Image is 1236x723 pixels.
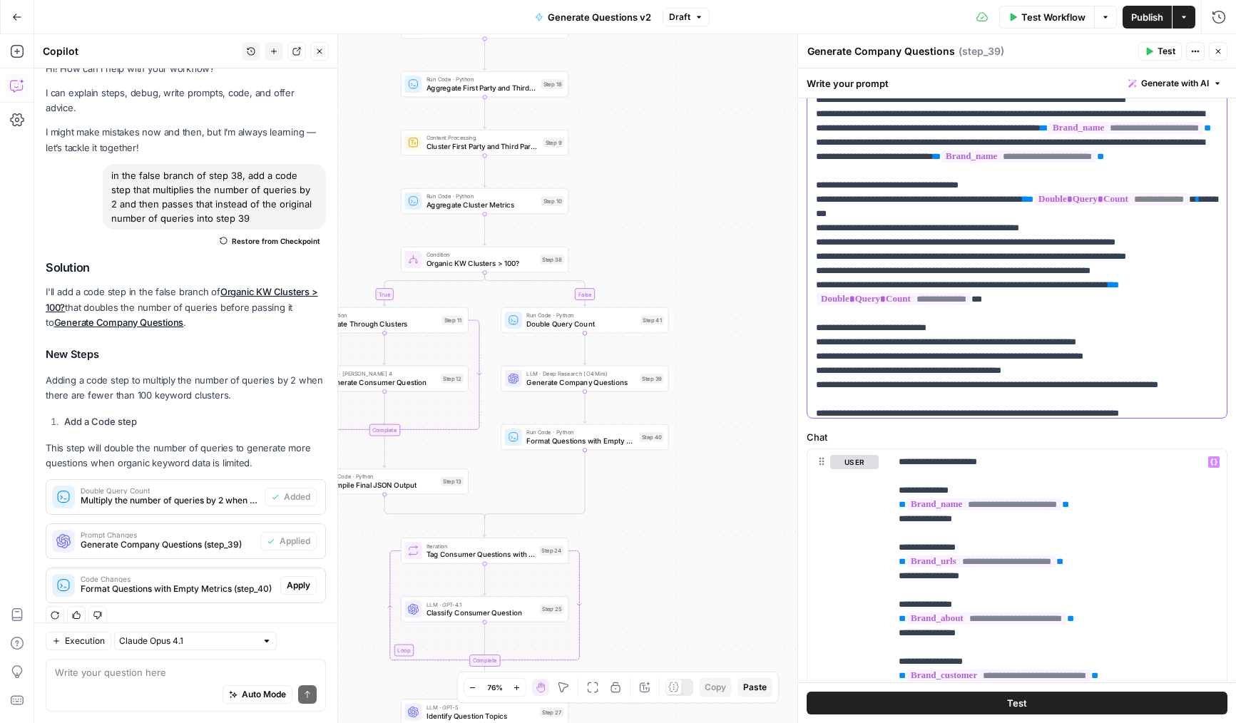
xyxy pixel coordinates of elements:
button: Applied [260,532,317,550]
div: Step 12 [441,374,464,384]
div: Step 9 [543,138,564,148]
span: Format Questions with Empty Metrics (step_40) [81,583,275,595]
img: 14hgftugzlhicq6oh3k7w4rc46c1 [408,137,419,148]
span: Double Query Count [81,487,259,494]
span: Filter Out Third Party Brands from Keywords [427,24,537,35]
strong: Add a Code step [64,416,137,427]
span: Generate Company Questions [526,377,635,388]
div: Step 24 [539,546,563,556]
span: Draft [669,11,690,24]
g: Edge from step_17 to step_18 [483,39,486,70]
span: Execution [65,635,105,647]
button: Paste [737,678,772,697]
div: Complete [469,655,500,667]
span: Iteration [427,541,536,550]
button: Auto Mode [223,685,292,704]
g: Edge from step_13 to step_38-conditional-end [384,494,484,519]
a: Generate Company Questions [54,317,184,328]
div: Run Code · PythonDouble Query CountStep 41 [501,307,668,333]
span: Aggregate First Party and Third Party Keywords [427,83,537,93]
button: Apply [280,576,317,595]
span: Multiply the number of queries by 2 when organic keyword clusters are less than 100 [81,494,259,507]
span: Content Processing [427,133,539,142]
span: Test [1007,696,1027,710]
span: Generate with AI [1141,77,1209,90]
div: Run Code · PythonCompile Final JSON OutputStep 13 [301,468,469,494]
div: LLM · GPT-4.1Classify Consumer QuestionStep 25 [401,596,568,622]
span: LLM · GPT-4.1 [427,600,536,608]
g: Edge from step_40 to step_38-conditional-end [485,450,585,519]
span: 76% [487,682,503,693]
div: Step 13 [441,476,464,486]
span: ( step_39 ) [959,44,1004,58]
div: Content ProcessingCluster First Party and Third Party KeywordsStep 9 [401,130,568,155]
button: Test Workflow [999,6,1094,29]
div: Complete [369,424,400,436]
p: Adding a code step to multiply the number of queries by 2 when there are fewer than 100 keyword c... [46,373,326,403]
span: Code Changes [81,575,275,583]
g: Edge from step_41 to step_39 [583,333,587,364]
div: Step 10 [541,196,564,206]
g: Edge from step_38 to step_11 [383,272,485,306]
span: Generate Company Questions (step_39) [81,538,255,551]
div: Step 18 [541,79,564,89]
span: LLM · GPT-5 [427,703,536,712]
div: Step 39 [640,374,663,384]
p: This step will double the number of queries to generate more questions when organic keyword data ... [46,441,326,471]
h3: New Steps [46,345,326,364]
span: Condition [427,250,536,259]
span: Prompt Changes [81,531,255,538]
span: Tag Consumer Questions with Attributes [427,549,536,560]
g: Edge from step_11-iteration-end to step_13 [383,436,387,467]
span: Copy [705,681,726,694]
div: Write your prompt [798,68,1236,98]
button: Draft [663,8,710,26]
span: Auto Mode [242,688,286,701]
span: Identify Question Topics [427,710,536,721]
div: LoopIterationIterate Through ClustersStep 11 [301,307,469,333]
p: Hi! How can I help with your workflow? [46,61,326,76]
button: Generate with AI [1123,74,1227,93]
button: Restore from Checkpoint [214,232,326,250]
span: Added [284,491,310,503]
p: I might make mistakes now and then, but I’m always learning — let’s tackle it together! [46,125,326,155]
span: Generate Consumer Question [326,377,436,388]
button: Execution [46,632,111,650]
g: Edge from step_18 to step_9 [483,97,486,128]
div: Complete [401,655,568,667]
div: Filter Out Third Party Brands from Keywords [401,13,568,39]
div: ConditionOrganic KW Clusters > 100?Step 38 [401,247,568,272]
span: Applied [280,535,310,548]
input: Claude Opus 4.1 [119,634,256,648]
span: Double Query Count [526,319,636,329]
div: Copilot [43,44,238,58]
button: Publish [1123,6,1172,29]
g: Edge from step_11 to step_12 [383,333,387,364]
div: Run Code · PythonAggregate Cluster MetricsStep 10 [401,188,568,214]
p: I'll add a code step in the false branch of that doubles the number of queries before passing it ... [46,284,326,329]
span: Run Code · Python [326,472,436,481]
span: Compile Final JSON Output [326,480,436,491]
span: Test [1158,45,1175,58]
div: LLM · Deep Research (O4 Mini)Generate Company QuestionsStep 39 [501,366,668,391]
h2: Solution [46,261,326,275]
span: LLM · Deep Research (O4 Mini) [526,369,635,378]
div: Run Code · PythonAggregate First Party and Third Party KeywordsStep 18 [401,71,568,97]
div: Complete [301,424,469,436]
g: Edge from step_10 to step_38 [483,214,486,245]
span: Apply [287,579,310,592]
g: Edge from step_39 to step_40 [583,391,587,423]
label: Chat [807,430,1227,444]
span: Iteration [326,311,437,319]
span: LLM · [PERSON_NAME] 4 [326,369,436,378]
div: LoopIterationTag Consumer Questions with AttributesStep 24 [401,538,568,563]
span: Classify Consumer Question [427,607,536,618]
div: LLM · [PERSON_NAME] 4Generate Consumer QuestionStep 12 [301,366,469,391]
div: Run Code · PythonFormat Questions with Empty MetricsStep 40 [501,424,668,450]
span: Generate Questions v2 [548,10,651,24]
button: Added [265,488,317,506]
button: Test [1138,42,1182,61]
span: Publish [1131,10,1163,24]
g: Edge from step_24 to step_25 [483,564,486,595]
span: Cluster First Party and Third Party Keywords [427,141,539,152]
